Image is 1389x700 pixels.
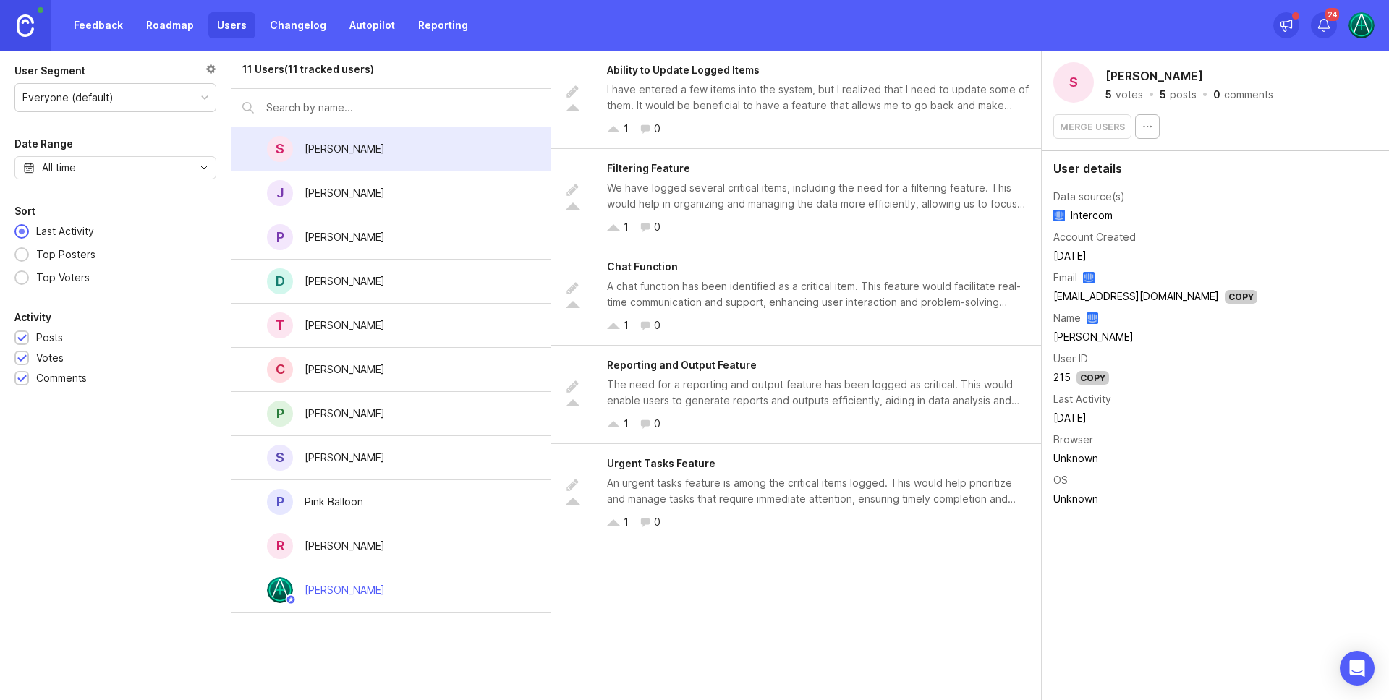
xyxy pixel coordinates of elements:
a: Feedback [65,12,132,38]
div: A chat function has been identified as a critical item. This feature would facilitate real-time c... [607,278,1029,310]
div: Data source(s) [1053,189,1125,205]
div: I have entered a few items into the system, but I realized that I need to update some of them. It... [607,82,1029,114]
div: 215 [1053,370,1071,385]
div: User details [1053,163,1377,174]
div: [PERSON_NAME] [305,582,385,598]
div: Comments [36,370,87,386]
div: [PERSON_NAME] [305,229,385,245]
div: User ID [1053,351,1088,367]
div: posts [1170,90,1197,100]
div: [PERSON_NAME] [305,450,385,466]
img: Jonathan Griffey [267,577,293,603]
a: Roadmap [137,12,203,38]
div: 0 [654,514,660,530]
div: Everyone (default) [22,90,114,106]
div: Last Activity [1053,391,1111,407]
div: 11 Users (11 tracked users) [242,61,374,77]
div: T [267,312,293,338]
div: S [267,445,293,471]
h2: [PERSON_NAME] [1103,65,1206,87]
div: · [1201,90,1209,100]
a: Autopilot [341,12,404,38]
input: Search by name... [266,100,540,116]
div: User Segment [14,62,85,80]
div: Sort [14,202,35,220]
span: Intercom [1053,208,1113,223]
div: The need for a reporting and output feature has been logged as critical. This would enable users ... [607,377,1029,409]
div: J [267,180,293,206]
div: Votes [36,350,64,366]
div: 5 [1105,90,1112,100]
div: OS [1053,472,1068,488]
div: [PERSON_NAME] [305,273,385,289]
time: [DATE] [1053,249,1087,262]
a: Users [208,12,255,38]
div: 0 [654,416,660,432]
div: S [267,136,293,162]
svg: toggle icon [192,162,216,174]
span: Ability to Update Logged Items [607,64,760,76]
div: Copy [1225,290,1257,304]
div: Posts [36,330,63,346]
td: Unknown [1053,490,1257,508]
a: Urgent Tasks FeatureAn urgent tasks feature is among the critical items logged. This would help p... [551,444,1041,542]
div: 0 [654,317,660,333]
div: P [267,224,293,250]
div: votes [1116,90,1143,100]
span: Urgent Tasks Feature [607,457,715,469]
div: Date Range [14,135,73,153]
a: Filtering FeatureWe have logged several critical items, including the need for a filtering featur... [551,149,1041,247]
img: Canny Home [17,14,34,37]
div: 1 [624,317,629,333]
div: Last Activity [29,223,101,239]
a: Reporting and Output FeatureThe need for a reporting and output feature has been logged as critic... [551,346,1041,444]
td: Unknown [1053,449,1257,468]
div: Top Voters [29,270,97,286]
div: [PERSON_NAME] [305,538,385,554]
div: Email [1053,270,1077,286]
div: All time [42,160,76,176]
div: [PERSON_NAME] [305,362,385,377]
div: 1 [624,121,629,137]
div: · [1147,90,1155,100]
span: 24 [1325,8,1339,21]
div: Account Created [1053,229,1136,245]
div: R [267,533,293,559]
div: Browser [1053,432,1093,448]
div: comments [1224,90,1273,100]
div: 0 [654,219,660,235]
div: 1 [624,219,629,235]
div: [PERSON_NAME] [305,141,385,157]
a: Chat FunctionA chat function has been identified as a critical item. This feature would facilitat... [551,247,1041,346]
div: D [267,268,293,294]
img: Intercom logo [1053,210,1065,221]
div: An urgent tasks feature is among the critical items logged. This would help prioritize and manage... [607,475,1029,507]
div: 1 [624,514,629,530]
div: Copy [1076,371,1109,385]
div: P [267,489,293,515]
div: 0 [654,121,660,137]
td: [PERSON_NAME] [1053,328,1257,346]
div: [PERSON_NAME] [305,317,385,333]
a: Changelog [261,12,335,38]
div: 0 [1213,90,1220,100]
div: [PERSON_NAME] [305,185,385,201]
a: Ability to Update Logged ItemsI have entered a few items into the system, but I realized that I n... [551,51,1041,149]
div: S [1053,62,1094,103]
a: [EMAIL_ADDRESS][DOMAIN_NAME] [1053,290,1219,302]
div: P [267,401,293,427]
div: Pink Balloon [305,494,363,510]
a: Reporting [409,12,477,38]
div: We have logged several critical items, including the need for a filtering feature. This would hel... [607,180,1029,212]
time: [DATE] [1053,411,1087,424]
span: Filtering Feature [607,162,690,174]
div: C [267,357,293,383]
span: Chat Function [607,260,678,273]
img: Jonathan Griffey [1348,12,1375,38]
div: [PERSON_NAME] [305,406,385,422]
img: Intercom logo [1083,272,1095,283]
div: Activity [14,309,51,326]
div: 1 [624,416,629,432]
div: 5 [1160,90,1166,100]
